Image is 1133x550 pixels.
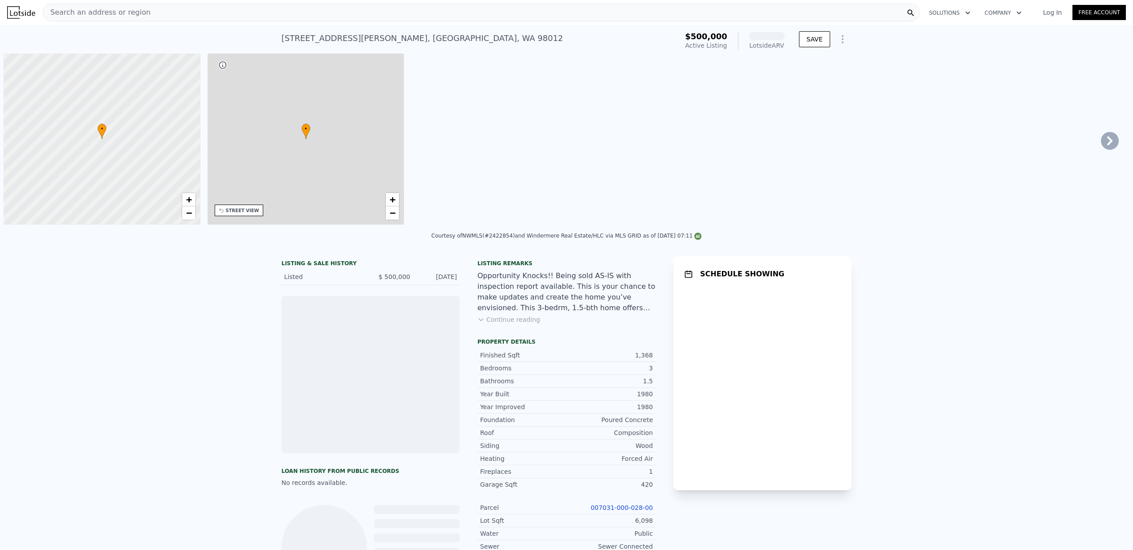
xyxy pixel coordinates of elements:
[477,338,656,345] div: Property details
[281,32,563,45] div: [STREET_ADDRESS][PERSON_NAME] , [GEOGRAPHIC_DATA] , WA 98012
[694,233,701,240] img: NWMLS Logo
[98,125,106,133] span: •
[480,377,566,386] div: Bathrooms
[480,415,566,424] div: Foundation
[480,441,566,450] div: Siding
[566,364,653,373] div: 3
[566,377,653,386] div: 1.5
[566,516,653,525] div: 6,098
[480,428,566,437] div: Roof
[480,454,566,463] div: Heating
[566,529,653,538] div: Public
[7,6,35,19] img: Lotside
[226,207,259,214] div: STREET VIEW
[566,402,653,411] div: 1980
[700,269,784,279] h1: SCHEDULE SHOWING
[182,193,196,206] a: Zoom in
[480,516,566,525] div: Lot Sqft
[480,402,566,411] div: Year Improved
[379,273,410,280] span: $ 500,000
[98,123,106,139] div: •
[566,415,653,424] div: Poured Concrete
[432,233,702,239] div: Courtesy of NWMLS (#2422854) and Windermere Real Estate/HLC via MLS GRID as of [DATE] 07:11
[922,5,978,21] button: Solutions
[480,351,566,360] div: Finished Sqft
[480,529,566,538] div: Water
[417,272,457,281] div: [DATE]
[43,7,151,18] span: Search an address or region
[566,390,653,398] div: 1980
[978,5,1029,21] button: Company
[186,207,192,218] span: −
[480,467,566,476] div: Fireplaces
[186,194,192,205] span: +
[566,454,653,463] div: Forced Air
[182,206,196,220] a: Zoom out
[281,468,460,475] div: Loan history from public records
[386,206,399,220] a: Zoom out
[480,503,566,512] div: Parcel
[386,193,399,206] a: Zoom in
[281,478,460,487] div: No records available.
[480,364,566,373] div: Bedrooms
[566,480,653,489] div: 420
[566,351,653,360] div: 1,368
[685,42,727,49] span: Active Listing
[834,30,852,48] button: Show Options
[591,504,653,511] a: 007031-000-028-00
[302,125,310,133] span: •
[749,41,785,50] div: Lotside ARV
[685,32,727,41] span: $500,000
[390,207,395,218] span: −
[477,315,540,324] button: Continue reading
[566,467,653,476] div: 1
[284,272,363,281] div: Listed
[1032,8,1072,17] a: Log In
[477,260,656,267] div: Listing remarks
[390,194,395,205] span: +
[477,271,656,313] div: Opportunity Knocks!! Being sold AS-IS with inspection report available. This is your chance to ma...
[281,260,460,269] div: LISTING & SALE HISTORY
[799,31,830,47] button: SAVE
[566,441,653,450] div: Wood
[480,480,566,489] div: Garage Sqft
[480,390,566,398] div: Year Built
[1072,5,1126,20] a: Free Account
[302,123,310,139] div: •
[566,428,653,437] div: Composition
